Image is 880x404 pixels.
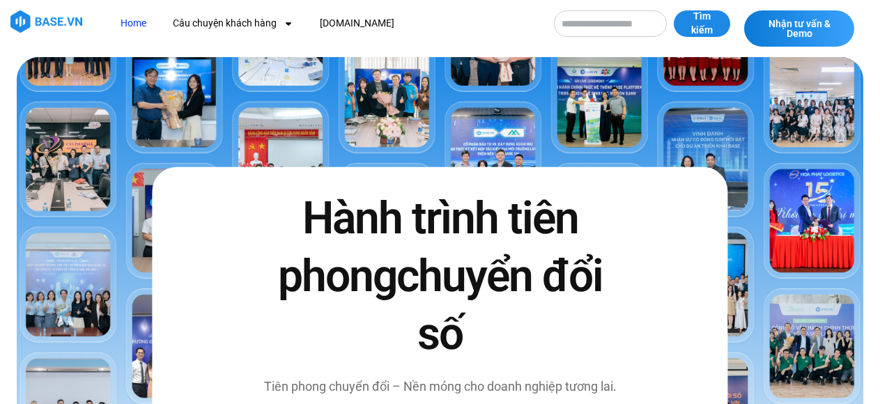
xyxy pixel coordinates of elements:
p: Tiên phong chuyển đổi – Nền móng cho doanh nghiệp tương lai. [259,377,620,396]
nav: Menu [110,10,540,36]
span: Nhận tư vấn & Demo [758,19,840,38]
a: Home [110,10,157,36]
button: Tìm kiếm [674,10,730,37]
span: chuyển đổi số [396,250,603,360]
a: Nhận tư vấn & Demo [744,10,854,47]
h2: Hành trình tiên phong [259,189,620,363]
a: [DOMAIN_NAME] [309,10,405,36]
span: Tìm kiếm [688,10,716,37]
a: Câu chuyện khách hàng [162,10,304,36]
